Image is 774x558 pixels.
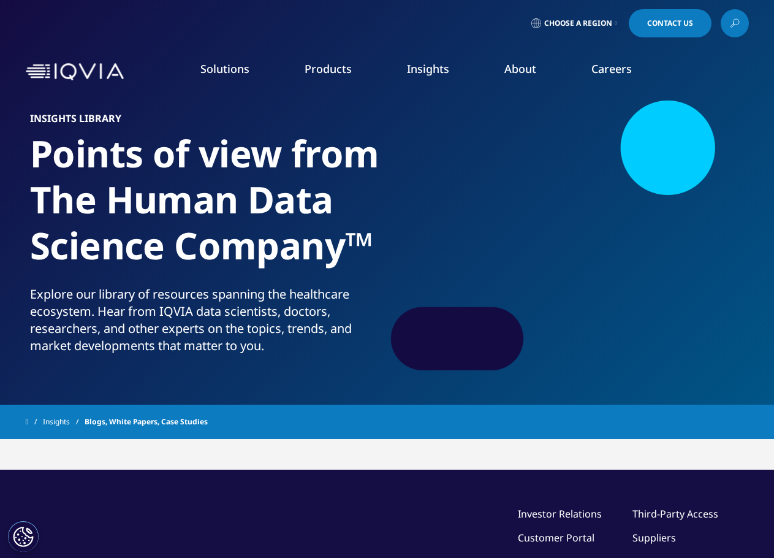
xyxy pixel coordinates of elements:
p: Explore our library of resources spanning the healthcare ecosystem. Hear from IQVIA data scientis... [30,286,382,362]
a: Customer Portal [518,531,594,545]
a: Suppliers [632,531,676,545]
a: Solutions [200,61,249,76]
span: Contact Us [647,20,693,27]
a: Contact Us [629,9,711,37]
a: Third-Party Access [632,507,718,521]
h6: Insights Library [30,113,382,131]
span: Blogs, White Papers, Case Studies [85,411,208,433]
img: gettyimages-994519422-900px.jpg [416,113,744,359]
a: Insights [407,61,449,76]
nav: Primary [129,43,749,101]
a: Products [305,61,352,76]
h1: Points of view from The Human Data Science Company™ [30,131,382,286]
span: Choose a Region [544,18,612,28]
img: IQVIA Healthcare Information Technology and Pharma Clinical Research Company [26,63,124,81]
a: About [504,61,536,76]
button: Paramètres des cookies [8,521,39,552]
a: Insights [43,411,85,433]
a: Careers [591,61,632,76]
a: Investor Relations [518,507,602,521]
